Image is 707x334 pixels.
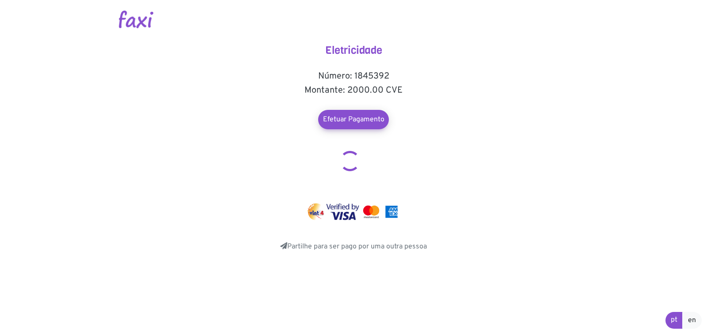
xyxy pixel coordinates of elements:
[326,203,359,220] img: visa
[665,312,683,329] a: pt
[361,203,381,220] img: mastercard
[682,312,702,329] a: en
[307,203,325,220] img: vinti4
[265,71,442,82] h5: Número: 1845392
[265,44,442,57] h4: Eletricidade
[265,85,442,96] h5: Montante: 2000.00 CVE
[280,242,427,251] a: Partilhe para ser pago por uma outra pessoa
[318,110,389,129] a: Efetuar Pagamento
[383,203,400,220] img: mastercard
